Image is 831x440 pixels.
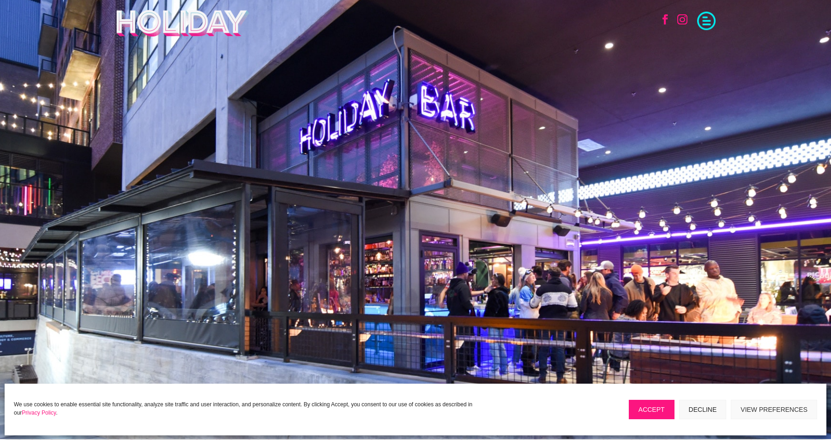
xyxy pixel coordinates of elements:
[679,400,727,419] button: Decline
[115,31,250,38] a: Holiday
[731,400,817,419] button: View preferences
[14,400,474,417] p: We use cookies to enable essential site functionality, analyze site traffic and user interaction,...
[22,410,56,416] a: Privacy Policy
[655,9,675,30] a: Follow on Facebook
[115,9,250,37] img: Holiday
[629,400,674,419] button: Accept
[672,9,692,30] a: Follow on Instagram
